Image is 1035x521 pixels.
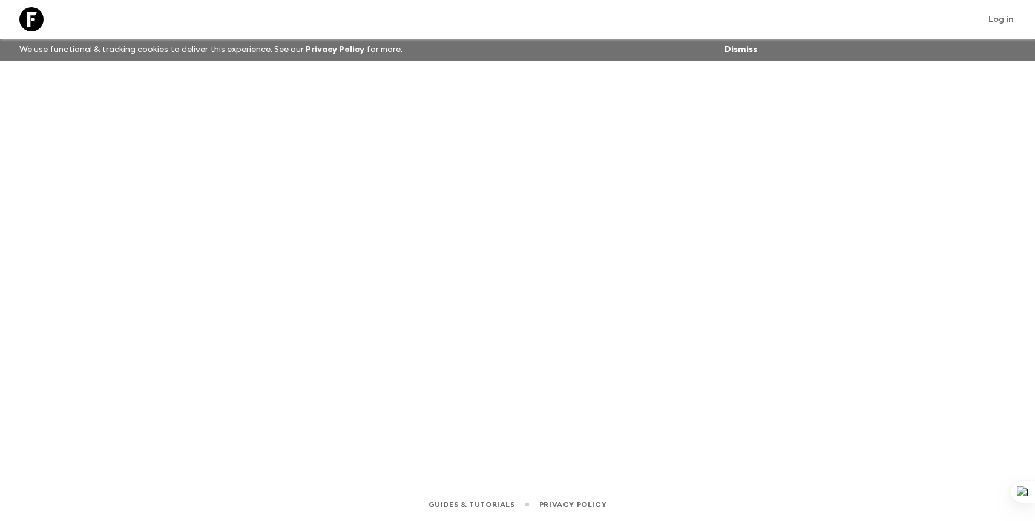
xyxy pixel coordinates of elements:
[306,45,364,54] a: Privacy Policy
[721,41,760,58] button: Dismiss
[982,11,1020,28] a: Log in
[15,39,407,61] p: We use functional & tracking cookies to deliver this experience. See our for more.
[429,498,515,511] a: Guides & Tutorials
[539,498,606,511] a: Privacy Policy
